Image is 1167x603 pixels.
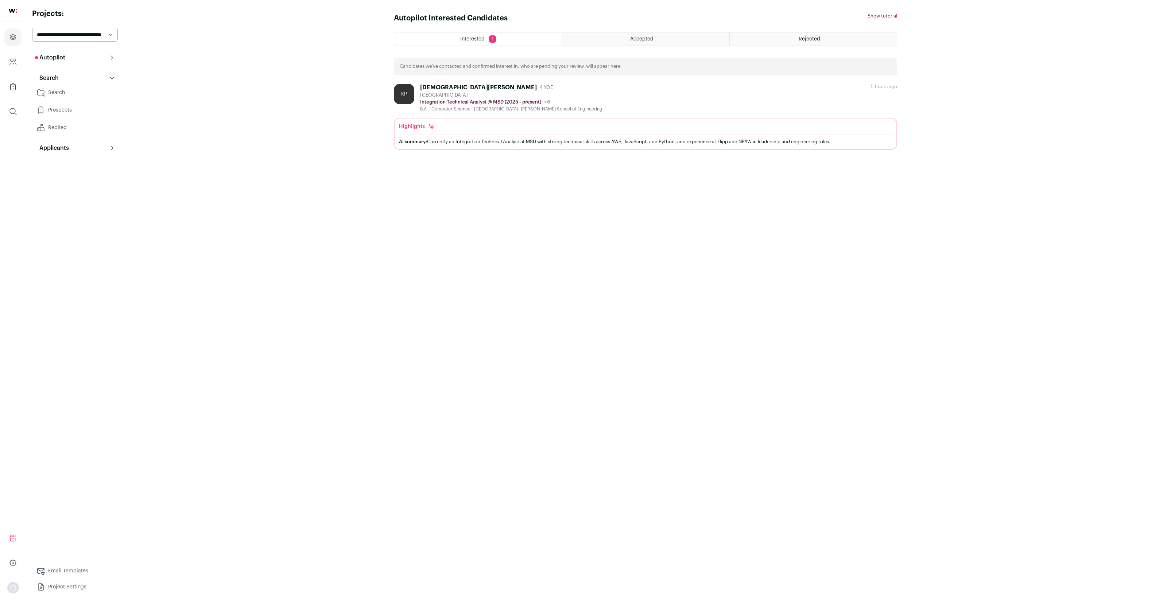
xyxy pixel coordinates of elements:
[399,139,427,144] span: AI summary:
[420,84,537,91] div: [DEMOGRAPHIC_DATA][PERSON_NAME]
[4,28,22,46] a: Projects
[7,582,19,594] img: nopic.png
[32,141,118,155] button: Applicants
[4,53,22,71] a: Company and ATS Settings
[630,36,654,42] span: Accepted
[544,100,550,105] span: +6
[4,78,22,96] a: Company Lists
[420,106,602,112] div: B.A. - Computer Science - [GEOGRAPHIC_DATA]- [PERSON_NAME] School of Engineering
[399,123,435,130] div: Highlights
[35,53,65,62] p: Autopilot
[32,103,118,117] a: Prospects
[32,85,118,100] a: Search
[460,36,485,42] span: Interested
[32,564,118,578] a: Email Templates
[420,99,541,105] p: Integration Technical Analyst @ MSD (2025 - present)
[394,84,414,104] div: KP
[868,13,897,19] button: Show tutorial
[730,32,897,46] a: Rejected
[420,92,602,98] div: [GEOGRAPHIC_DATA]
[32,50,118,65] button: Autopilot
[32,120,118,135] a: Replied
[7,582,19,594] button: Open dropdown
[9,9,17,13] img: wellfound-shorthand-0d5821cbd27db2630d0214b213865d53afaa358527fdda9d0ea32b1df1b89c2c.svg
[871,84,897,90] div: 5 hours ago
[394,13,508,23] h1: Autopilot Interested Candidates
[394,84,897,150] a: KP [DEMOGRAPHIC_DATA][PERSON_NAME] 4 YOE [GEOGRAPHIC_DATA] Integration Technical Analyst @ MSD (2...
[32,580,118,594] a: Project Settings
[32,9,118,19] h2: Projects:
[32,71,118,85] button: Search
[400,63,622,69] p: Candidates we’ve contacted and confirmed interest in, who are pending your review, will appear here.
[799,36,820,42] span: Rejected
[562,32,729,46] a: Accepted
[540,85,553,90] span: 4 YOE
[399,138,892,145] div: Currently an Integration Technical Analyst at MSD with strong technical skills across AWS, JavaSc...
[35,74,59,82] p: Search
[35,144,69,152] p: Applicants
[489,35,496,43] span: 1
